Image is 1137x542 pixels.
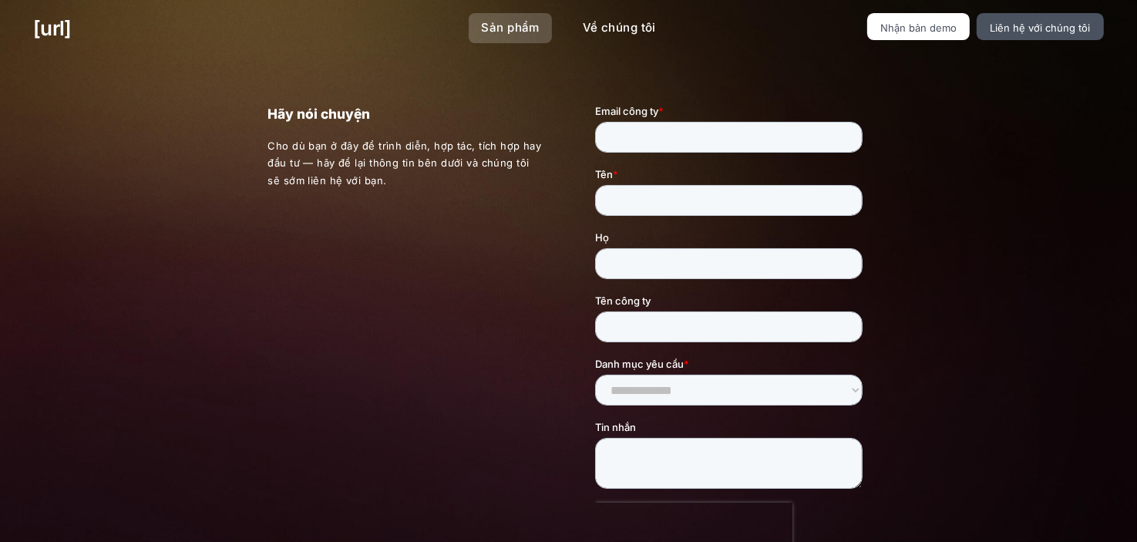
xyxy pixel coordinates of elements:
font: Hãy nói chuyện [267,106,370,122]
a: Liên hệ với chúng tôi [977,13,1104,40]
font: Cho dù bạn ở đây để trình diễn, hợp tác, tích hợp hay đầu tư — hãy để lại thông tin bên dưới và c... [267,140,541,187]
font: Liên hệ với chúng tôi [990,22,1090,34]
font: Nhận bản demo [880,22,957,34]
a: Nhận bản demo [867,13,970,40]
a: Sản phẩm [469,13,551,43]
font: [URL] [33,16,71,40]
a: [URL] [33,13,71,43]
font: Sản phẩm [481,20,539,35]
font: Về chúng tôi [583,20,656,35]
a: Về chúng tôi [570,13,668,43]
